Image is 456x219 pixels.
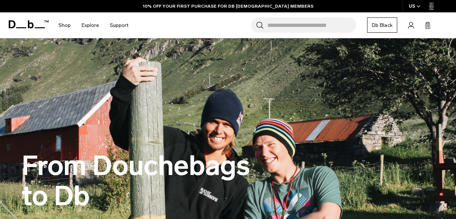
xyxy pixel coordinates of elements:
[110,12,128,38] a: Support
[367,17,397,33] a: Db Black
[143,3,313,9] a: 10% OFF YOUR FIRST PURCHASE FOR DB [DEMOGRAPHIC_DATA] MEMBERS
[22,151,258,211] h1: From Douchebags to Db
[82,12,99,38] a: Explore
[58,12,71,38] a: Shop
[53,12,134,38] nav: Main Navigation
